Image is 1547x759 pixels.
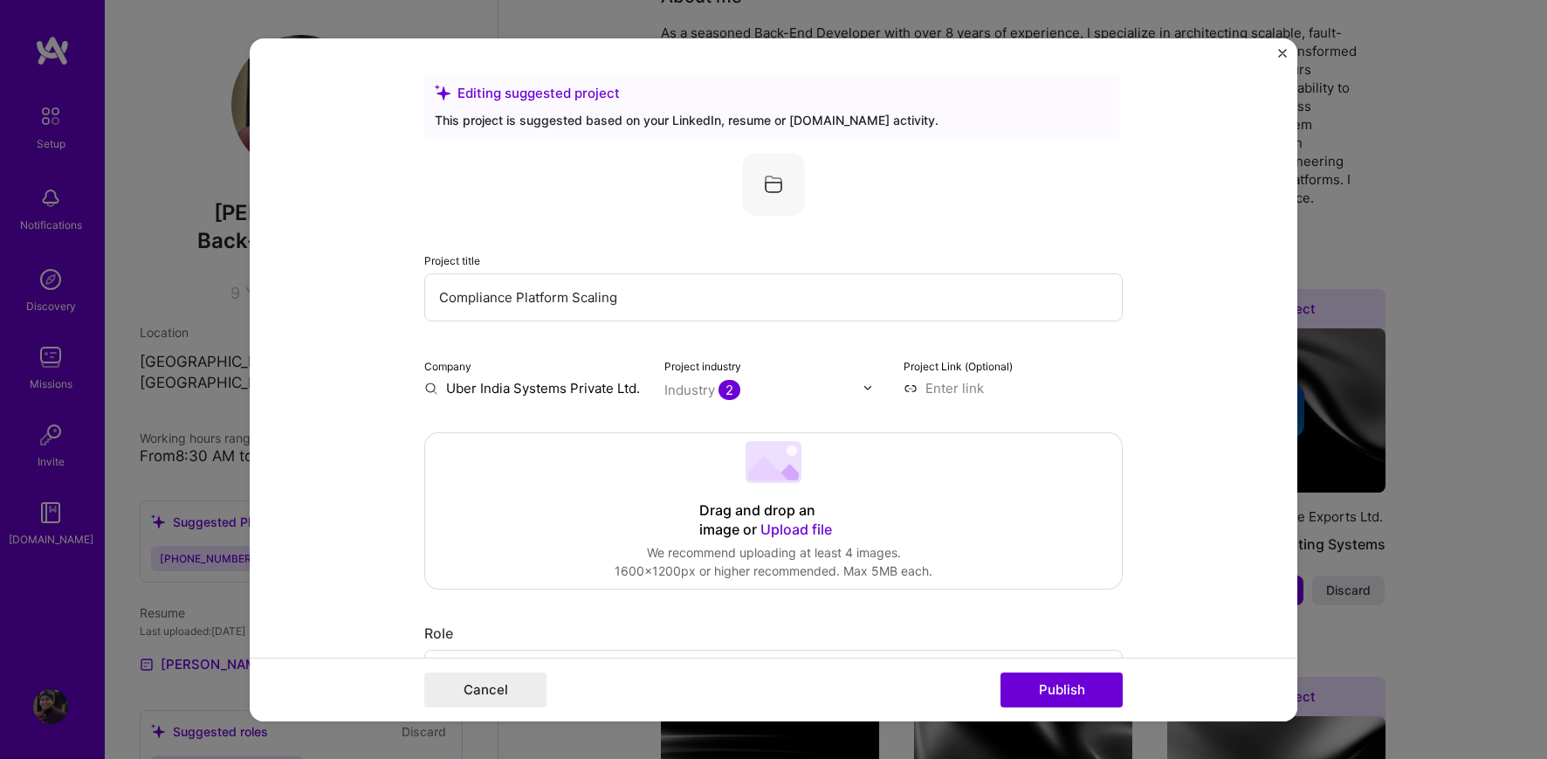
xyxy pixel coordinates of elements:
div: Editing suggested project [435,83,1109,101]
button: Close [1278,48,1287,66]
div: This project is suggested based on your LinkedIn, resume or [DOMAIN_NAME] activity. [435,110,1109,128]
label: Project Link (Optional) [904,359,1013,372]
button: Publish [1000,673,1123,707]
label: Project industry [664,359,741,372]
div: Role [424,624,1123,642]
span: Upload file [760,520,832,537]
div: Drag and drop an image or [699,501,848,540]
div: 1600x1200px or higher recommended. Max 5MB each. [615,562,932,580]
img: drop icon [863,383,873,393]
button: Cancel [424,673,547,707]
div: We recommend uploading at least 4 images. [615,543,932,562]
div: Industry [664,380,740,398]
i: icon SuggestedTeams [435,85,450,100]
div: Drag and drop an image or Upload fileWe recommend uploading at least 4 images.1600x1200px or high... [424,431,1123,589]
input: Enter the name of the project [424,273,1123,321]
input: Enter link [904,378,1123,397]
input: Enter name or website [424,378,643,397]
label: Company [424,359,471,372]
span: 2 [718,379,740,399]
label: Project title [424,253,480,266]
img: Company logo [742,152,805,215]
